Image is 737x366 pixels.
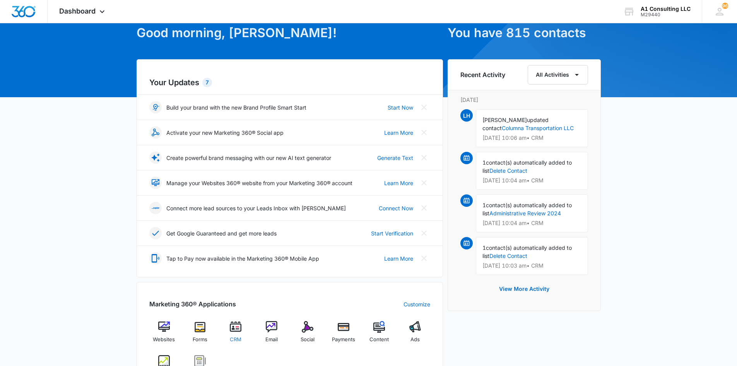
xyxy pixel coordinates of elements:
[418,101,430,113] button: Close
[489,253,527,259] a: Delete Contact
[722,3,728,9] span: 96
[448,24,601,42] h1: You have 815 contacts
[528,65,588,84] button: All Activities
[149,299,236,309] h2: Marketing 360® Applications
[482,159,572,174] span: contact(s) automatically added to list
[460,109,473,122] span: LH
[202,78,212,87] div: 7
[489,210,561,217] a: Administrative Review 2024
[722,3,728,9] div: notifications count
[185,321,215,349] a: Forms
[293,321,323,349] a: Social
[166,154,331,162] p: Create powerful brand messaging with our new AI text generator
[482,117,527,123] span: [PERSON_NAME]
[482,135,581,141] p: [DATE] 10:06 am • CRM
[418,177,430,189] button: Close
[379,204,413,212] a: Connect Now
[193,336,207,344] span: Forms
[332,336,355,344] span: Payments
[482,202,486,208] span: 1
[328,321,358,349] a: Payments
[377,154,413,162] a: Generate Text
[137,24,443,42] h1: Good morning, [PERSON_NAME]!
[153,336,175,344] span: Websites
[166,179,352,187] p: Manage your Websites 360® website from your Marketing 360® account
[482,202,572,217] span: contact(s) automatically added to list
[369,336,389,344] span: Content
[482,244,486,251] span: 1
[641,6,691,12] div: account name
[166,254,319,263] p: Tap to Pay now available in the Marketing 360® Mobile App
[418,202,430,214] button: Close
[418,252,430,265] button: Close
[482,159,486,166] span: 1
[460,70,505,79] h6: Recent Activity
[641,12,691,17] div: account id
[482,220,581,226] p: [DATE] 10:04 am • CRM
[388,103,413,112] a: Start Now
[482,244,572,259] span: contact(s) automatically added to list
[221,321,251,349] a: CRM
[166,129,284,137] p: Activate your new Marketing 360® Social app
[166,103,306,112] p: Build your brand with the new Brand Profile Smart Start
[418,126,430,139] button: Close
[265,336,278,344] span: Email
[482,178,581,183] p: [DATE] 10:04 am • CRM
[257,321,287,349] a: Email
[149,321,179,349] a: Websites
[384,179,413,187] a: Learn More
[59,7,96,15] span: Dashboard
[482,263,581,268] p: [DATE] 10:03 am • CRM
[149,77,430,88] h2: Your Updates
[410,336,420,344] span: Ads
[230,336,241,344] span: CRM
[400,321,430,349] a: Ads
[418,227,430,239] button: Close
[384,254,413,263] a: Learn More
[502,125,574,131] a: Columna Transportation LLC
[404,300,430,308] a: Customize
[166,204,346,212] p: Connect more lead sources to your Leads Inbox with [PERSON_NAME]
[491,280,557,298] button: View More Activity
[489,167,527,174] a: Delete Contact
[384,129,413,137] a: Learn More
[418,151,430,164] button: Close
[460,96,588,104] p: [DATE]
[364,321,394,349] a: Content
[301,336,315,344] span: Social
[371,229,413,237] a: Start Verification
[166,229,277,237] p: Get Google Guaranteed and get more leads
